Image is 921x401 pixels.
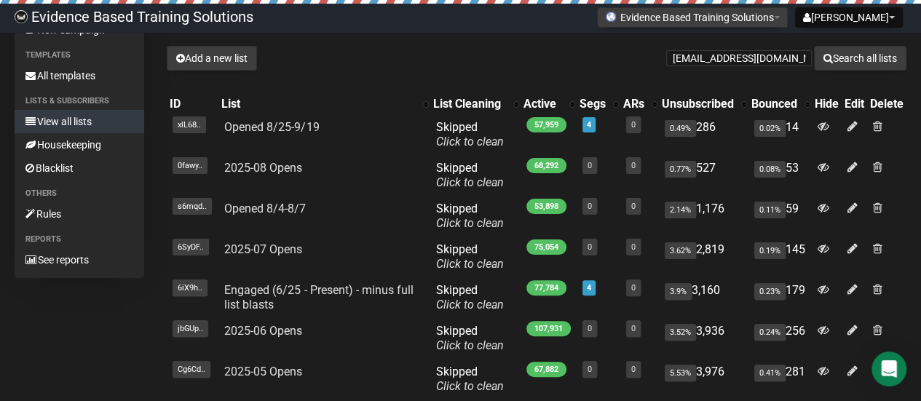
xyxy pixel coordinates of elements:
a: Housekeeping [15,133,144,156]
a: Click to clean [436,135,504,148]
div: Bounced [751,97,797,111]
th: Active: No sort applied, activate to apply an ascending sort [521,94,577,114]
span: 2.14% [665,202,696,218]
span: 0.19% [754,242,786,259]
span: 0.23% [754,283,786,300]
th: Unsubscribed: No sort applied, activate to apply an ascending sort [659,94,748,114]
span: Skipped [436,283,504,311]
span: 0.02% [754,120,786,137]
a: 0 [588,242,592,252]
span: 6iX9h.. [173,279,207,296]
a: Click to clean [436,338,504,352]
a: All templates [15,64,144,87]
li: Lists & subscribers [15,92,144,110]
a: 0 [588,161,592,170]
a: 0 [631,283,636,293]
a: Click to clean [436,257,504,271]
td: 281 [748,359,812,400]
a: Opened 8/25-9/19 [224,120,319,134]
a: 2025-05 Opens [224,365,302,378]
td: 286 [659,114,748,155]
a: 0 [631,324,636,333]
a: 0 [631,365,636,374]
span: 0.41% [754,365,786,381]
a: Engaged (6/25 - Present) - minus full list blasts [224,283,413,311]
a: 2025-07 Opens [224,242,302,256]
div: List Cleaning [433,97,506,111]
div: Edit [845,97,864,111]
span: Skipped [436,324,504,352]
span: Skipped [436,365,504,393]
td: 53 [748,155,812,196]
span: 0.24% [754,324,786,341]
a: 0 [631,120,636,130]
a: See reports [15,248,144,271]
div: ID [170,97,216,111]
span: Skipped [436,202,504,230]
a: Blacklist [15,156,144,180]
span: 0.08% [754,161,786,178]
a: 4 [587,120,591,130]
span: Skipped [436,120,504,148]
button: Evidence Based Training Solutions [597,7,788,28]
span: 5.53% [665,365,696,381]
a: 0 [588,365,592,374]
th: Bounced: No sort applied, activate to apply an ascending sort [748,94,812,114]
li: Reports [15,231,144,248]
a: 0 [631,202,636,211]
span: Cg6Cd.. [173,361,210,378]
div: Hide [815,97,839,111]
span: Skipped [436,161,504,189]
span: 107,931 [526,321,571,336]
a: 2025-06 Opens [224,324,302,338]
th: Edit: No sort applied, sorting is disabled [842,94,867,114]
a: 0 [631,242,636,252]
span: 0.11% [754,202,786,218]
a: 2025-08 Opens [224,161,302,175]
span: 3.9% [665,283,692,300]
a: Click to clean [436,216,504,230]
td: 3,976 [659,359,748,400]
button: [PERSON_NAME] [795,7,903,28]
span: 0fawy.. [173,157,207,174]
div: Open Intercom Messenger [871,352,906,386]
th: Delete: No sort applied, sorting is disabled [867,94,906,114]
div: Unsubscribed [662,97,734,111]
img: 6a635aadd5b086599a41eda90e0773ac [15,10,28,23]
td: 1,176 [659,196,748,237]
li: Others [15,185,144,202]
th: ARs: No sort applied, activate to apply an ascending sort [620,94,659,114]
a: 0 [631,161,636,170]
span: xlL68.. [173,116,206,133]
div: Active [523,97,562,111]
span: 77,784 [526,280,566,295]
th: ID: No sort applied, sorting is disabled [167,94,218,114]
a: 4 [587,283,591,293]
td: 14 [748,114,812,155]
span: 6SyDF.. [173,239,209,255]
th: List: No sort applied, activate to apply an ascending sort [218,94,430,114]
a: View all lists [15,110,144,133]
td: 256 [748,318,812,359]
span: Skipped [436,242,504,271]
td: 3,936 [659,318,748,359]
img: favicons [605,11,617,23]
a: 0 [588,202,592,211]
a: Click to clean [436,379,504,393]
td: 527 [659,155,748,196]
a: Click to clean [436,175,504,189]
span: jbGUp.. [173,320,208,337]
td: 3,160 [659,277,748,318]
button: Search all lists [814,46,906,71]
span: 3.62% [665,242,696,259]
span: 75,054 [526,239,566,255]
span: s6mqd.. [173,198,212,215]
td: 179 [748,277,812,318]
span: 67,882 [526,362,566,377]
td: 2,819 [659,237,748,277]
div: ARs [623,97,644,111]
span: 53,898 [526,199,566,214]
td: 59 [748,196,812,237]
div: List [221,97,416,111]
span: 57,959 [526,117,566,132]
